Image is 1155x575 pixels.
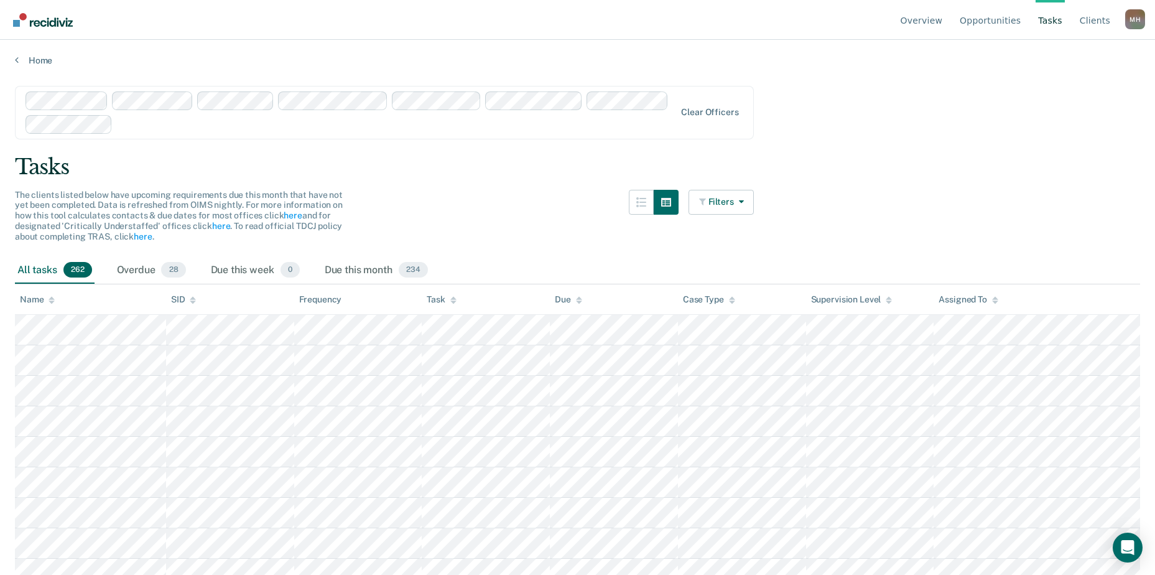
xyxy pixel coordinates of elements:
[555,294,582,305] div: Due
[171,294,197,305] div: SID
[681,107,738,118] div: Clear officers
[1113,533,1143,563] div: Open Intercom Messenger
[683,294,735,305] div: Case Type
[939,294,998,305] div: Assigned To
[281,262,300,278] span: 0
[15,154,1140,180] div: Tasks
[161,262,185,278] span: 28
[322,257,430,284] div: Due this month234
[15,190,343,241] span: The clients listed below have upcoming requirements due this month that have not yet been complet...
[134,231,152,241] a: here
[427,294,456,305] div: Task
[212,221,230,231] a: here
[1125,9,1145,29] button: Profile dropdown button
[689,190,754,215] button: Filters
[13,13,73,27] img: Recidiviz
[63,262,92,278] span: 262
[15,55,1140,66] a: Home
[208,257,302,284] div: Due this week0
[1125,9,1145,29] div: M H
[299,294,342,305] div: Frequency
[811,294,893,305] div: Supervision Level
[15,257,95,284] div: All tasks262
[399,262,428,278] span: 234
[114,257,188,284] div: Overdue28
[284,210,302,220] a: here
[20,294,55,305] div: Name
